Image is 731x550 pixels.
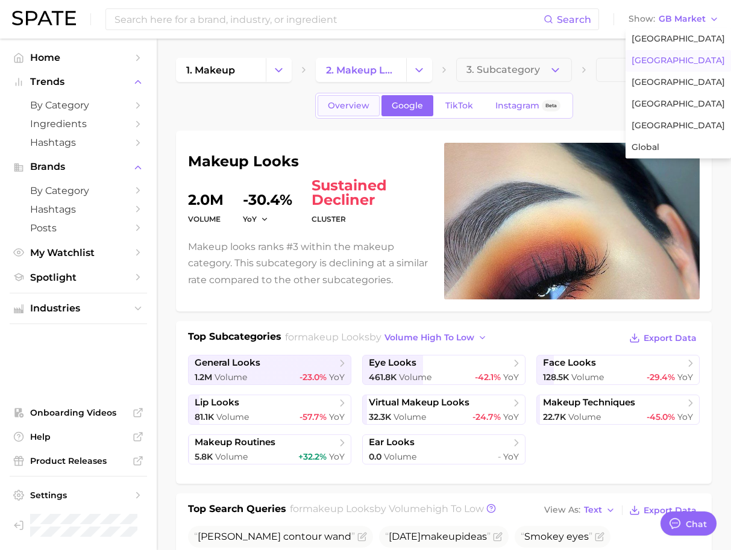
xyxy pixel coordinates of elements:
a: Onboarding Videos [10,404,147,422]
a: Overview [318,95,380,116]
span: 1. makeup [186,64,235,76]
span: YoY [503,372,519,383]
span: YoY [329,411,345,422]
span: Smokey eyes [521,531,592,542]
span: Volume [394,411,426,422]
span: Home [30,52,127,63]
span: - [498,451,501,462]
a: Home [10,48,147,67]
span: Volume [568,411,601,422]
button: volume high to low [381,330,491,346]
a: makeup routines5.8k Volume+32.2% YoY [188,434,351,464]
span: Global [632,142,659,152]
span: 3. Subcategory [466,64,540,75]
span: View As [544,507,580,513]
button: 3. Subcategory [456,58,572,82]
button: View AsText [541,502,618,518]
span: [GEOGRAPHIC_DATA] [632,120,725,131]
span: -42.1% [475,372,501,383]
span: Help [30,431,127,442]
span: 0.0 [369,451,381,462]
span: YoY [677,372,693,383]
dd: -30.4% [243,178,292,207]
span: -23.0% [300,372,327,383]
input: Search here for a brand, industry, or ingredient [113,9,544,30]
span: 5.8k [195,451,213,462]
span: Hashtags [30,137,127,148]
a: Hashtags [10,133,147,152]
span: Volume [215,451,248,462]
span: [GEOGRAPHIC_DATA] [632,99,725,109]
a: Log out. Currently logged in as Pro User with e-mail spate.pro@test.test. [10,510,147,540]
span: Hashtags [30,204,127,215]
span: -45.0% [647,411,675,422]
span: My Watchlist [30,247,127,258]
a: by Category [10,96,147,114]
button: Trends [10,73,147,91]
span: -24.7% [472,411,501,422]
span: Product Releases [30,455,127,466]
span: -29.4% [647,372,675,383]
span: ear looks [369,437,415,448]
a: My Watchlist [10,243,147,262]
a: 2. makeup looks [316,58,406,82]
button: Flag as miscategorized or irrelevant [493,532,503,542]
span: 1.2m [195,372,212,383]
a: Ingredients [10,114,147,133]
span: 2. makeup looks [326,64,395,76]
span: YoY [677,411,693,422]
span: Volume [216,411,249,422]
span: Trends [30,77,127,87]
a: TikTok [435,95,483,116]
span: +32.2% [298,451,327,462]
button: Industries [10,299,147,317]
button: YoY [243,214,269,224]
span: makeup looks [298,331,369,343]
span: by Category [30,99,127,111]
span: sustained decliner [312,178,430,207]
h1: Top Subcategories [188,330,281,348]
span: YoY [329,451,345,462]
span: Onboarding Videos [30,407,127,418]
button: Export Data [626,330,700,346]
span: Export Data [644,505,697,516]
span: YoY [243,214,257,224]
button: Flag as miscategorized or irrelevant [595,532,604,542]
h1: Top Search Queries [188,502,286,519]
a: face looks128.5k Volume-29.4% YoY [536,355,700,385]
span: 22.7k [543,411,566,422]
p: Makeup looks ranks #3 within the makeup category. This subcategory is declining at a similar rate... [188,239,430,288]
span: for by [285,331,491,343]
span: 32.3k [369,411,391,422]
span: [GEOGRAPHIC_DATA] [632,34,725,44]
button: Brands [10,158,147,176]
span: [PERSON_NAME] contour wand [194,531,355,542]
span: makeup routines [195,437,275,448]
span: Spotlight [30,272,127,283]
span: makeup looks [303,503,374,514]
button: ShowGB Market [626,11,722,27]
a: lip looks81.1k Volume-57.7% YoY [188,395,351,425]
span: Volume [399,372,431,383]
span: YoY [503,451,519,462]
dd: 2.0m [188,178,224,207]
a: ear looks0.0 Volume- YoY [362,434,526,464]
h1: makeup looks [188,154,430,169]
button: Change Category [266,58,292,82]
span: face looks [543,357,596,369]
a: makeup techniques22.7k Volume-45.0% YoY [536,395,700,425]
span: [GEOGRAPHIC_DATA] [632,77,725,87]
a: Settings [10,486,147,504]
a: Help [10,428,147,446]
span: eye looks [369,357,416,369]
span: Volume [384,451,416,462]
span: makeup techniques [543,397,635,408]
dt: cluster [312,212,430,227]
a: Google [381,95,433,116]
a: Product Releases [10,452,147,470]
a: general looks1.2m Volume-23.0% YoY [188,355,351,385]
span: Export Data [644,333,697,343]
span: Ingredients [30,118,127,130]
span: Google [392,101,423,111]
span: YoY [329,372,345,383]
